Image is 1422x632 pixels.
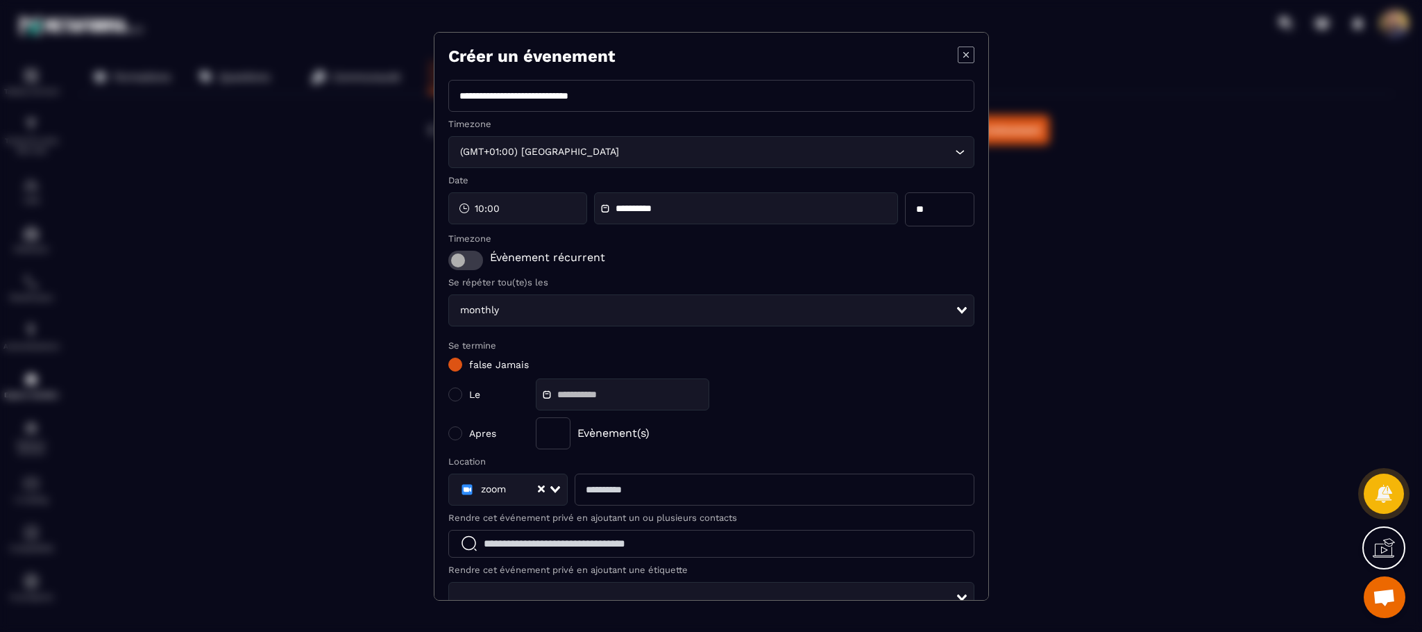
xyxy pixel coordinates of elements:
[448,513,974,523] label: Rendre cet événement privé en ajoutant un ou plusieurs contacts
[448,175,974,185] label: Date
[502,303,956,318] input: Search for option
[469,389,529,400] span: Le
[448,294,974,326] div: Search for option
[448,233,974,244] label: Timezone
[577,426,650,440] span: Evènement(s)
[448,119,974,129] label: Timezone
[448,277,974,288] label: Se répéter tou(te)s les
[448,47,615,66] h2: Créer un évenement
[538,484,545,494] button: Clear Selected
[475,201,500,215] span: 10:00
[457,144,623,160] span: (GMT+01:00) [GEOGRAPHIC_DATA]
[448,456,974,467] label: Location
[469,428,529,439] span: Apres
[490,251,605,270] span: Évènement récurrent
[448,340,974,351] label: Se termine
[448,474,568,506] div: Search for option
[457,590,956,606] input: Search for option
[1364,576,1405,618] a: Ouvrir le chat
[469,359,529,370] span: false Jamais
[448,582,974,614] div: Search for option
[457,303,502,318] span: monthly
[448,136,974,168] div: Search for option
[481,483,506,497] span: zoom
[509,482,537,497] input: Search for option
[448,565,974,575] label: Rendre cet événement privé en ajoutant une étiquette
[623,144,951,160] input: Search for option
